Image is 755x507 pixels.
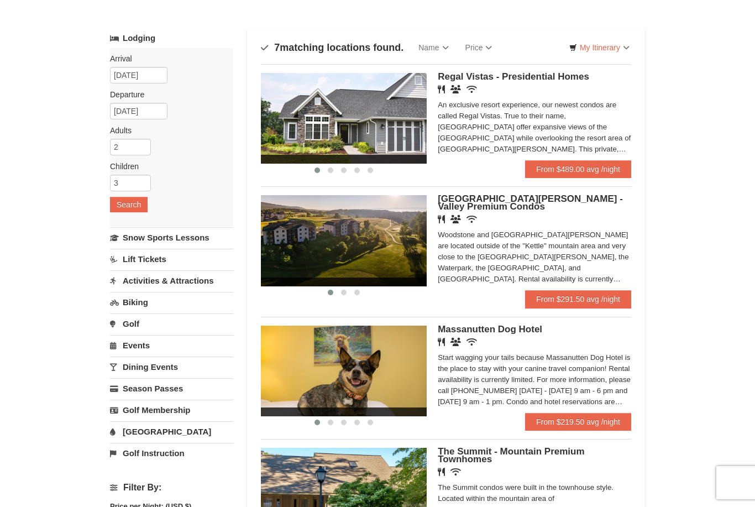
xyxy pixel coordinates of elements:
[110,125,225,136] label: Adults
[450,85,461,93] i: Banquet Facilities
[110,270,233,291] a: Activities & Attractions
[450,215,461,223] i: Banquet Facilities
[110,161,225,172] label: Children
[110,89,225,100] label: Departure
[110,292,233,312] a: Biking
[450,338,461,346] i: Banquet Facilities
[274,42,280,53] span: 7
[438,352,631,407] div: Start wagging your tails because Massanutten Dog Hotel is the place to stay with your canine trav...
[525,290,631,308] a: From $291.50 avg /night
[466,215,477,223] i: Wireless Internet (free)
[457,36,501,59] a: Price
[466,85,477,93] i: Wireless Internet (free)
[110,335,233,356] a: Events
[110,378,233,399] a: Season Passes
[110,249,233,269] a: Lift Tickets
[438,215,445,223] i: Restaurant
[525,413,631,431] a: From $219.50 avg /night
[110,227,233,248] a: Snow Sports Lessons
[110,421,233,442] a: [GEOGRAPHIC_DATA]
[466,338,477,346] i: Wireless Internet (free)
[410,36,457,59] a: Name
[438,100,631,155] div: An exclusive resort experience, our newest condos are called Regal Vistas. True to their name, [G...
[438,229,631,285] div: Woodstone and [GEOGRAPHIC_DATA][PERSON_NAME] are located outside of the "Kettle" mountain area an...
[438,85,445,93] i: Restaurant
[110,28,233,48] a: Lodging
[110,443,233,463] a: Golf Instruction
[110,197,148,212] button: Search
[110,357,233,377] a: Dining Events
[110,313,233,334] a: Golf
[438,468,445,476] i: Restaurant
[438,71,589,82] span: Regal Vistas - Presidential Homes
[438,446,584,464] span: The Summit - Mountain Premium Townhomes
[438,324,542,334] span: Massanutten Dog Hotel
[438,338,445,346] i: Restaurant
[110,400,233,420] a: Golf Membership
[261,42,403,53] h4: matching locations found.
[562,39,637,56] a: My Itinerary
[525,160,631,178] a: From $489.00 avg /night
[110,483,233,493] h4: Filter By:
[110,53,225,64] label: Arrival
[450,468,461,476] i: Wireless Internet (free)
[438,194,623,212] span: [GEOGRAPHIC_DATA][PERSON_NAME] - Valley Premium Condos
